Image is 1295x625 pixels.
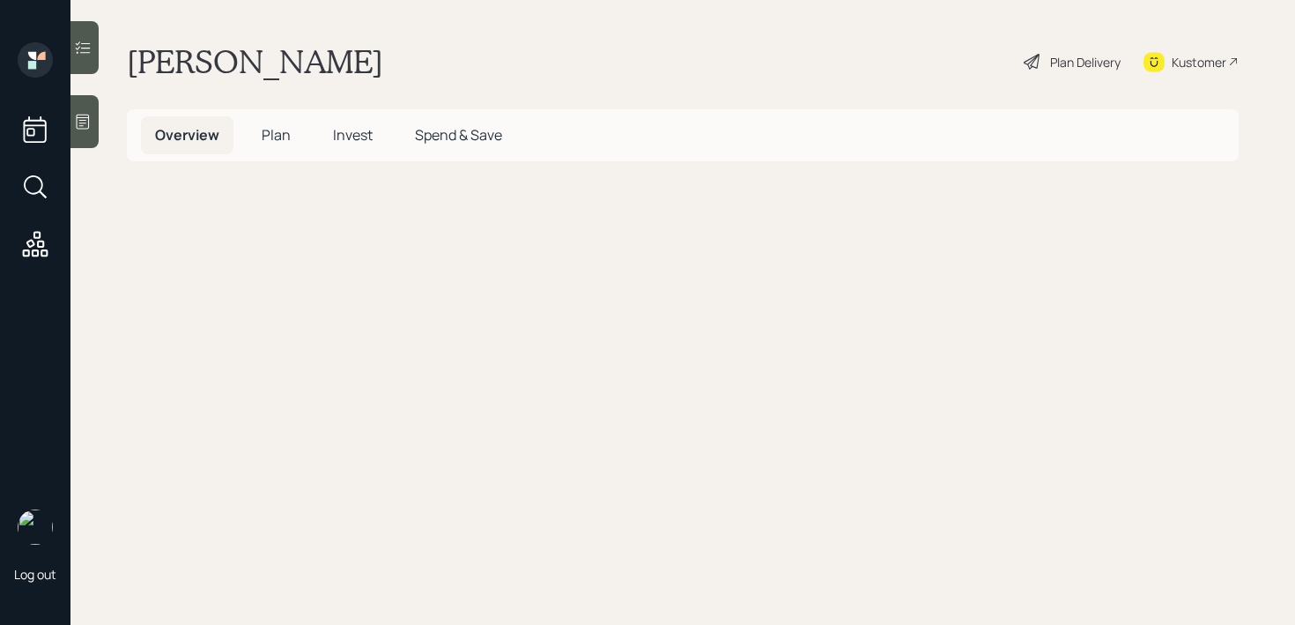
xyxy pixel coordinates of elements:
span: Invest [333,125,373,145]
div: Plan Delivery [1050,53,1121,71]
img: retirable_logo.png [18,510,53,545]
span: Overview [155,125,219,145]
span: Plan [262,125,291,145]
div: Kustomer [1172,53,1226,71]
div: Log out [14,566,56,583]
span: Spend & Save [415,125,502,145]
h1: [PERSON_NAME] [127,42,383,81]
